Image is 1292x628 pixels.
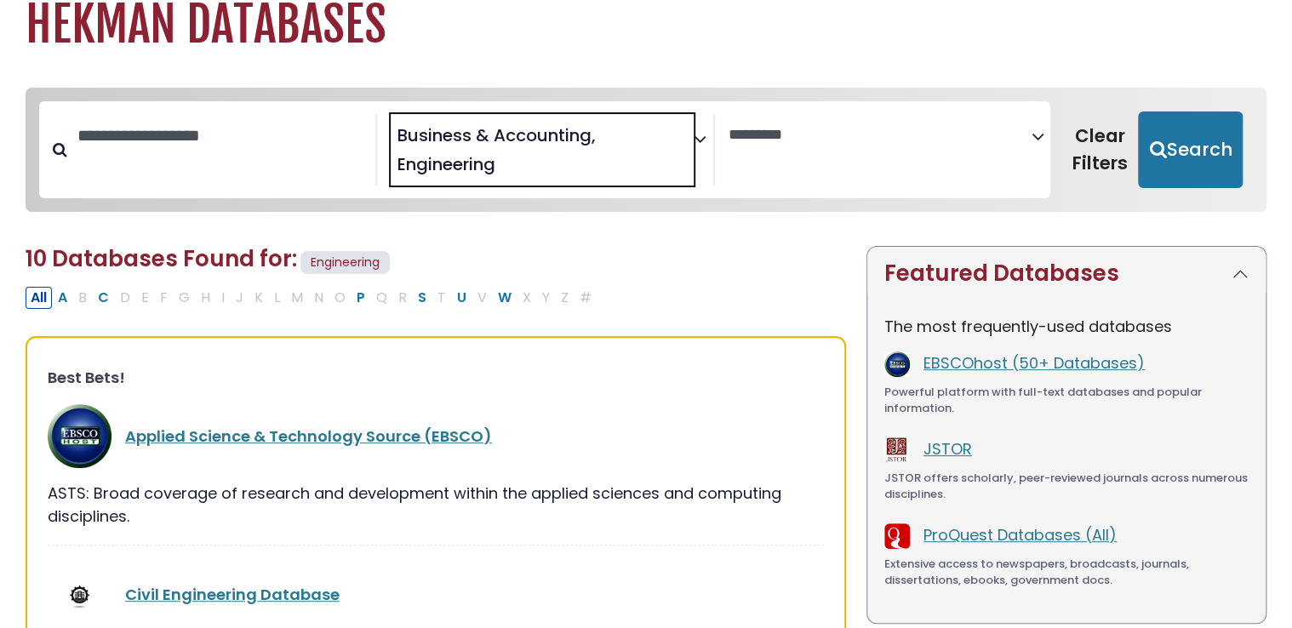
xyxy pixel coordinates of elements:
[413,287,432,309] button: Filter Results S
[67,122,375,150] input: Search database by title or keyword
[26,286,598,307] div: Alpha-list to filter by first letter of database name
[867,247,1266,300] button: Featured Databases
[452,287,472,309] button: Filter Results U
[391,151,495,177] li: Engineering
[397,151,495,177] span: Engineering
[352,287,370,309] button: Filter Results P
[93,287,114,309] button: Filter Results C
[300,251,390,274] span: Engineering
[397,123,596,148] span: Business & Accounting
[48,368,824,387] h3: Best Bets!
[26,88,1266,213] nav: Search filters
[499,160,511,178] textarea: Search
[26,243,297,274] span: 10 Databases Found for:
[923,352,1145,374] a: EBSCOhost (50+ Databases)
[53,287,72,309] button: Filter Results A
[884,384,1249,417] div: Powerful platform with full-text databases and popular information.
[1060,111,1138,188] button: Clear Filters
[884,556,1249,589] div: Extensive access to newspapers, broadcasts, journals, dissertations, ebooks, government docs.
[1138,111,1243,188] button: Submit for Search Results
[391,123,596,148] li: Business & Accounting
[884,470,1249,503] div: JSTOR offers scholarly, peer-reviewed journals across numerous disciplines.
[48,482,824,528] div: ASTS: Broad coverage of research and development within the applied sciences and computing discip...
[884,315,1249,338] p: The most frequently-used databases
[923,438,972,460] a: JSTOR
[125,584,340,605] a: Civil Engineering Database
[493,287,517,309] button: Filter Results W
[923,524,1117,545] a: ProQuest Databases (All)
[26,287,52,309] button: All
[125,425,492,447] a: Applied Science & Technology Source (EBSCO)
[729,127,1032,145] textarea: Search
